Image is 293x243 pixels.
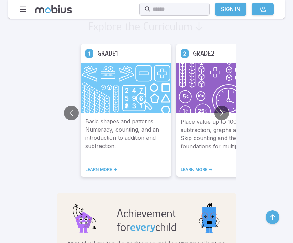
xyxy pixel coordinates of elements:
[116,207,177,220] h2: Achievement
[130,220,155,234] span: every
[97,48,118,59] h5: Grade 1
[181,49,189,58] a: Grade 2
[193,201,226,234] img: rectangle.svg
[88,19,193,33] h2: Explore the Curriculum
[193,48,214,59] h5: Grade 2
[81,63,171,113] img: Grade 1
[67,201,100,234] img: pentagon.svg
[215,3,246,16] a: Sign In
[181,118,262,159] p: Place value up to 100, addition, subtraction, graphs and data. Skip counting and the foundations ...
[64,106,79,120] button: Go to previous slide
[181,167,262,172] a: LEARN MORE ->
[214,106,229,120] button: Go to next slide
[85,167,167,172] a: LEARN MORE ->
[176,63,266,113] img: Grade 2
[85,49,93,58] a: Grade 1
[85,117,167,159] p: Basic shapes and patterns. Numeracy, counting, and an introduction to addition and subtraction.
[116,220,177,234] h2: for child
